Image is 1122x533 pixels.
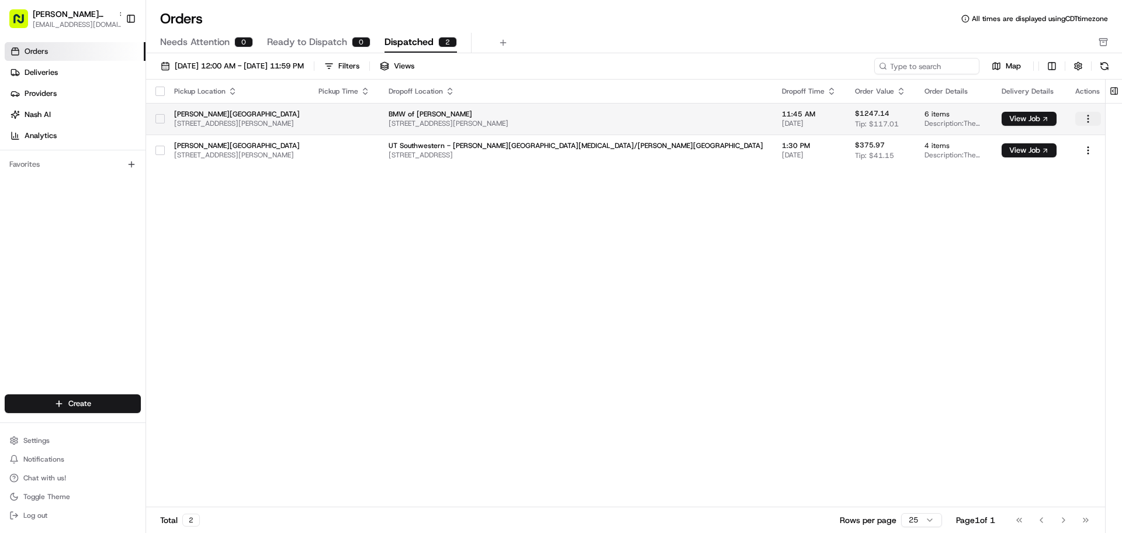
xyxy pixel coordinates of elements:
div: Pickup Time [318,87,370,96]
div: 2 [182,514,200,527]
span: $1247.14 [855,109,889,118]
span: [STREET_ADDRESS] [389,150,763,160]
span: BMW of [PERSON_NAME] [389,109,763,119]
div: Filters [338,61,359,71]
span: Description: The order includes Pita Chips + Dip, a Group Bowl Bar with Grilled Chicken, a Gallon... [924,150,983,160]
span: Dispatched [385,35,434,49]
span: 11:45 AM [782,109,836,119]
span: Map [1006,61,1021,71]
span: Providers [25,88,57,99]
span: 4 items [924,141,983,150]
span: [PERSON_NAME][GEOGRAPHIC_DATA] [174,109,300,119]
a: Providers [5,84,146,103]
div: 0 [352,37,370,47]
button: Log out [5,507,141,524]
span: 1:30 PM [782,141,836,150]
button: Toggle Theme [5,489,141,505]
div: 💻 [99,263,108,272]
div: Order Value [855,87,906,96]
a: View Job [1002,114,1057,123]
button: [EMAIL_ADDRESS][DOMAIN_NAME] [33,20,126,29]
input: Type to search [874,58,979,74]
span: Tip: $117.01 [855,119,899,129]
span: [STREET_ADDRESS][PERSON_NAME] [174,150,300,160]
span: • [97,213,101,222]
div: Delivery Details [1002,87,1057,96]
span: [PERSON_NAME][GEOGRAPHIC_DATA] [36,181,154,191]
h1: Orders [160,9,203,28]
a: Orders [5,42,146,61]
span: Needs Attention [160,35,230,49]
span: • [157,181,161,191]
p: Welcome 👋 [12,47,213,66]
button: View Job [1002,143,1057,157]
span: Description: The order includes multiple group bowl bars with grilled chicken and grilled steak, ... [924,119,983,128]
a: Deliveries [5,63,146,82]
div: Dropoff Location [389,87,763,96]
div: 📗 [12,263,21,272]
div: Page 1 of 1 [956,514,995,526]
span: Settings [23,436,50,445]
span: Deliveries [25,67,58,78]
a: 📗Knowledge Base [7,257,94,278]
img: 1736555255976-a54dd68f-1ca7-489b-9aae-adbdc363a1c4 [12,112,33,133]
span: [DATE] [782,119,836,128]
span: Chat with us! [23,473,66,483]
span: [STREET_ADDRESS][PERSON_NAME] [389,119,763,128]
span: 6 items [924,109,983,119]
span: [DATE] [782,150,836,160]
div: Actions [1075,87,1101,96]
button: Settings [5,432,141,449]
a: Nash AI [5,105,146,124]
img: Grace Nketiah [12,202,30,221]
span: API Documentation [110,262,188,273]
div: Pickup Location [174,87,300,96]
div: Start new chat [53,112,192,123]
button: [DATE] 12:00 AM - [DATE] 11:59 PM [155,58,309,74]
button: Filters [319,58,365,74]
button: [PERSON_NAME][GEOGRAPHIC_DATA] [33,8,113,20]
span: 8:41 AM [163,181,192,191]
button: Notifications [5,451,141,467]
button: Create [5,394,141,413]
div: Total [160,514,200,527]
button: See all [181,150,213,164]
span: Orders [25,46,48,57]
span: Log out [23,511,47,520]
div: We're available if you need us! [53,123,161,133]
span: Create [68,398,91,409]
span: Pylon [116,290,141,299]
button: Chat with us! [5,470,141,486]
img: 1753817452368-0c19585d-7be3-40d9-9a41-2dc781b3d1eb [25,112,46,133]
img: 1736555255976-a54dd68f-1ca7-489b-9aae-adbdc363a1c4 [23,214,33,223]
span: Nash AI [25,109,51,120]
span: Toggle Theme [23,492,70,501]
button: Refresh [1096,58,1113,74]
span: Analytics [25,130,57,141]
button: Start new chat [199,115,213,129]
div: 2 [438,37,457,47]
div: Past conversations [12,152,78,161]
input: Clear [30,75,193,88]
span: Tip: $41.15 [855,151,894,160]
button: Map [984,59,1028,73]
span: Ready to Dispatch [267,35,347,49]
img: Snider Plaza [12,170,30,189]
span: [DATE] 12:00 AM - [DATE] 11:59 PM [175,61,304,71]
span: UT Southwestern - [PERSON_NAME][GEOGRAPHIC_DATA][MEDICAL_DATA]/[PERSON_NAME][GEOGRAPHIC_DATA] [389,141,763,150]
div: 0 [234,37,253,47]
span: [PERSON_NAME] [36,213,95,222]
div: Order Details [924,87,983,96]
img: Nash [12,12,35,35]
span: Knowledge Base [23,262,89,273]
a: Analytics [5,126,146,145]
span: [DATE] [103,213,127,222]
button: View Job [1002,112,1057,126]
div: Dropoff Time [782,87,836,96]
button: Views [375,58,420,74]
span: All times are displayed using CDT timezone [972,14,1108,23]
a: Powered byPylon [82,290,141,299]
a: 💻API Documentation [94,257,192,278]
